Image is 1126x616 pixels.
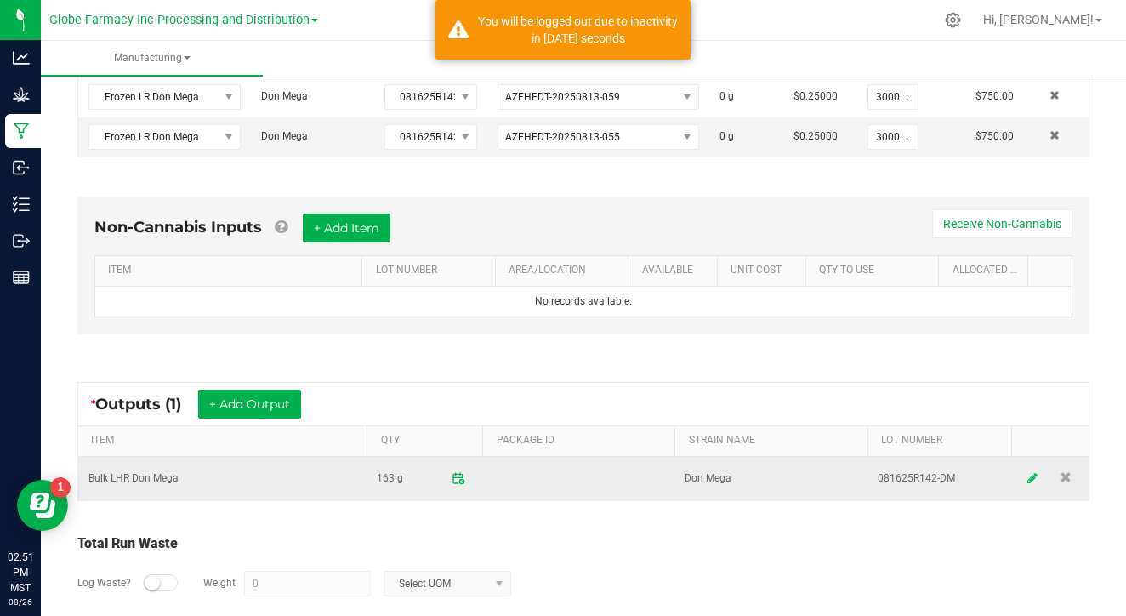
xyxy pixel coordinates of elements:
[867,457,1012,500] td: 081625R142-DM
[942,12,964,28] div: Manage settings
[819,264,932,277] a: QTY TO USESortable
[89,85,219,109] span: Frozen LR Don Mega
[719,130,725,142] span: 0
[13,196,30,213] inline-svg: Inventory
[881,434,1005,448] a: LOT NUMBERSortable
[13,269,30,286] inline-svg: Reports
[13,232,30,249] inline-svg: Outbound
[89,125,219,149] span: Frozen LR Don Mega
[674,457,867,500] td: Don Mega
[505,91,620,103] span: AZEHEDT-20250813-059
[932,209,1072,238] button: Receive Non-Cannabis
[17,480,68,531] iframe: Resource center
[983,13,1094,26] span: Hi, [PERSON_NAME]!
[509,264,622,277] a: AREA/LOCATIONSortable
[1041,264,1066,277] a: Sortable
[8,550,33,596] p: 02:51 PM MST
[731,264,799,277] a: Unit CostSortable
[41,41,263,77] a: Manufacturing
[8,596,33,608] p: 08/26
[377,465,403,492] span: 163 g
[728,90,734,102] span: g
[497,434,669,448] a: PACKAGE IDSortable
[77,533,1089,554] div: Total Run Waste
[1026,434,1083,448] a: Sortable
[793,90,838,102] span: $0.25000
[275,218,287,237] a: Add Non-Cannabis items that were also consumed in the run (e.g. gloves and packaging); Also add N...
[385,125,455,149] span: 081625R142-DM
[478,13,678,47] div: You will be logged out due to inactivity in 1486 seconds
[719,90,725,102] span: 0
[108,264,355,277] a: ITEMSortable
[953,264,1021,277] a: Allocated CostSortable
[88,84,241,110] span: NO DATA FOUND
[642,264,711,277] a: AVAILABLESortable
[975,90,1014,102] span: $750.00
[261,130,308,142] span: Don Mega
[975,130,1014,142] span: $750.00
[41,51,263,66] span: Manufacturing
[78,457,367,500] td: Bulk LHR Don Mega
[198,390,301,419] button: + Add Output
[94,218,262,237] span: Non-Cannabis Inputs
[49,13,310,27] span: Globe Farmacy Inc Processing and Distribution
[728,130,734,142] span: g
[95,395,198,414] span: Outputs (1)
[261,90,308,102] span: Don Mega
[13,86,30,103] inline-svg: Grow
[203,575,236,590] label: Weight
[793,130,838,142] span: $0.25000
[689,434,862,448] a: STRAIN NAMESortable
[385,85,455,109] span: 081625R142-DM
[303,214,390,242] button: + Add Item
[381,434,476,448] a: QTYSortable
[95,287,1072,317] td: No records available.
[13,123,30,140] inline-svg: Manufacturing
[13,49,30,66] inline-svg: Analytics
[91,434,361,448] a: ITEMSortable
[505,131,620,143] span: AZEHEDT-20250813-055
[88,124,241,150] span: NO DATA FOUND
[376,264,489,277] a: LOT NUMBERSortable
[50,477,71,498] iframe: Resource center unread badge
[13,159,30,176] inline-svg: Inbound
[77,575,131,590] label: Log Waste?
